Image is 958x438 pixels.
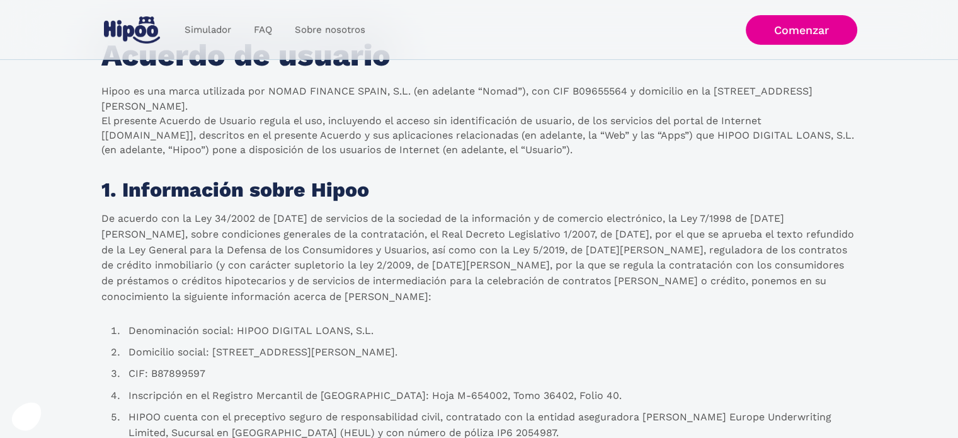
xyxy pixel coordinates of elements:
[123,342,857,363] li: Domicilio social: [STREET_ADDRESS][PERSON_NAME].
[123,320,857,342] li: Denominación social: HIPOO DIGITAL LOANS, S.L.
[101,211,857,305] p: De acuerdo con la Ley 34/2002 de [DATE] de servicios de la sociedad de la información y de comerc...
[242,18,283,42] a: FAQ
[101,39,391,72] h1: Acuerdo de usuario
[101,180,369,201] h1: 1. Información sobre Hipoo
[283,18,377,42] a: Sobre nosotros
[123,364,857,385] li: CIF: B87899597
[101,84,857,157] p: Hipoo es una marca utilizada por NOMAD FINANCE SPAIN, S.L. (en adelante “Nomad”), con CIF B096555...
[123,385,857,406] li: Inscripción en el Registro Mercantil de [GEOGRAPHIC_DATA]: Hoja M-654002, Tomo 36402, Folio 40.
[746,15,857,45] a: Comenzar
[173,18,242,42] a: Simulador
